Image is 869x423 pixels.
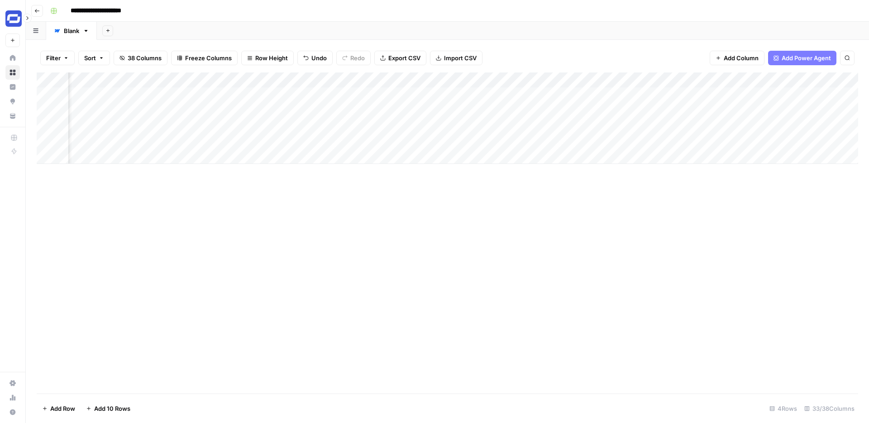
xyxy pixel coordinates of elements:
[768,51,836,65] button: Add Power Agent
[724,53,759,62] span: Add Column
[5,80,20,94] a: Insights
[5,376,20,390] a: Settings
[430,51,482,65] button: Import CSV
[128,53,162,62] span: 38 Columns
[84,53,96,62] span: Sort
[336,51,371,65] button: Redo
[50,404,75,413] span: Add Row
[5,390,20,405] a: Usage
[46,22,97,40] a: Blank
[374,51,426,65] button: Export CSV
[78,51,110,65] button: Sort
[782,53,831,62] span: Add Power Agent
[81,401,136,416] button: Add 10 Rows
[5,109,20,123] a: Your Data
[5,10,22,27] img: Synthesia Logo
[64,26,79,35] div: Blank
[46,53,61,62] span: Filter
[241,51,294,65] button: Row Height
[5,94,20,109] a: Opportunities
[388,53,420,62] span: Export CSV
[185,53,232,62] span: Freeze Columns
[444,53,477,62] span: Import CSV
[171,51,238,65] button: Freeze Columns
[311,53,327,62] span: Undo
[766,401,801,416] div: 4 Rows
[5,405,20,419] button: Help + Support
[297,51,333,65] button: Undo
[114,51,167,65] button: 38 Columns
[350,53,365,62] span: Redo
[710,51,764,65] button: Add Column
[5,65,20,80] a: Browse
[37,401,81,416] button: Add Row
[94,404,130,413] span: Add 10 Rows
[255,53,288,62] span: Row Height
[801,401,858,416] div: 33/38 Columns
[5,7,20,30] button: Workspace: Synthesia
[40,51,75,65] button: Filter
[5,51,20,65] a: Home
